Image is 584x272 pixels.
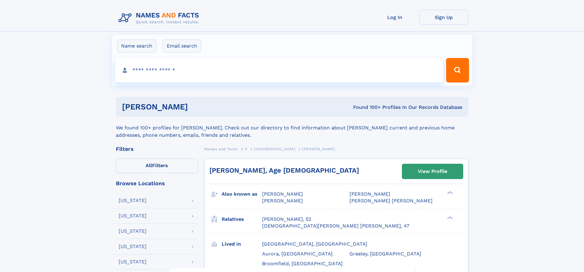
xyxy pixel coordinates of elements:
div: [US_STATE] [119,198,147,203]
span: [PERSON_NAME] [349,191,390,197]
div: View Profile [418,164,447,178]
span: [PERSON_NAME] [302,147,335,151]
a: View Profile [402,164,463,179]
h3: Also known as [222,189,262,199]
input: search input [115,58,444,82]
a: [PERSON_NAME], 52 [262,216,311,223]
div: [US_STATE] [119,244,147,249]
div: ❯ [446,216,453,220]
span: V [245,147,247,151]
div: We found 100+ profiles for [PERSON_NAME]. Check out our directory to find information about [PERS... [116,117,468,139]
div: [US_STATE] [119,213,147,218]
span: Aurora, [GEOGRAPHIC_DATA] [262,251,333,257]
a: [PERSON_NAME], Age [DEMOGRAPHIC_DATA] [209,167,359,174]
label: Name search [117,40,156,52]
div: [US_STATE] [119,259,147,264]
div: ❯ [446,191,453,195]
span: All [146,163,152,168]
label: Email search [163,40,201,52]
div: Found 100+ Profiles In Our Records Database [270,104,462,111]
a: Names and Facts [204,145,238,153]
div: Filters [116,146,198,152]
span: [PERSON_NAME] [262,191,303,197]
div: [US_STATE] [119,229,147,234]
a: [DEMOGRAPHIC_DATA][PERSON_NAME] [PERSON_NAME], 47 [262,223,409,229]
span: [GEOGRAPHIC_DATA], [GEOGRAPHIC_DATA] [262,241,367,247]
span: [GEOGRAPHIC_DATA] [254,147,295,151]
span: [PERSON_NAME] [262,198,303,204]
button: Search Button [446,58,469,82]
a: [GEOGRAPHIC_DATA] [254,145,295,153]
a: Log In [370,10,419,25]
img: Logo Names and Facts [116,10,204,26]
span: Broomfield, [GEOGRAPHIC_DATA] [262,261,343,266]
div: Browse Locations [116,181,198,186]
span: [PERSON_NAME] [PERSON_NAME] [349,198,433,204]
h3: Relatives [222,214,262,224]
span: Greeley, [GEOGRAPHIC_DATA] [349,251,421,257]
a: Sign Up [419,10,468,25]
h1: [PERSON_NAME] [122,103,271,111]
h3: Lived in [222,239,262,249]
label: Filters [116,159,198,173]
a: V [245,145,247,153]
